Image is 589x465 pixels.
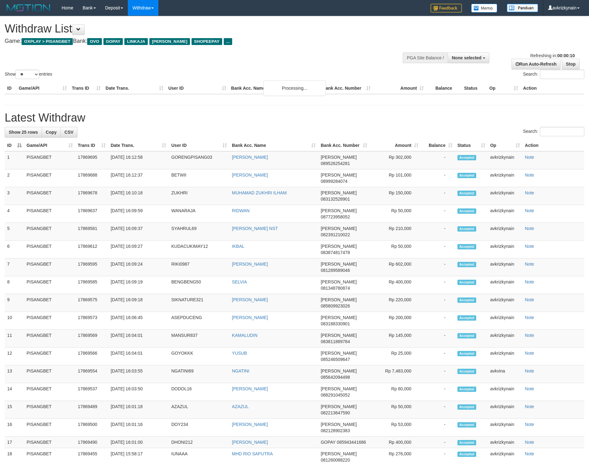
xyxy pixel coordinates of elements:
td: - [421,312,455,330]
td: BENGBENG50 [169,276,229,294]
td: avkrizkynain [488,169,522,187]
th: Status [462,82,487,94]
td: 8 [5,276,24,294]
td: DHONI212 [169,437,229,448]
td: PISANGBET [24,276,75,294]
td: - [421,383,455,401]
td: [DATE] 16:01:18 [108,401,169,419]
td: WANARAJA [169,205,229,223]
td: - [421,151,455,169]
th: Bank Acc. Name: activate to sort column ascending [229,140,318,151]
span: [PERSON_NAME] [321,351,357,356]
td: 17869554 [75,365,108,383]
a: Note [525,208,534,213]
td: - [421,223,455,241]
span: CSV [64,130,73,135]
td: Rp 602,000 [370,258,421,276]
th: Trans ID: activate to sort column ascending [75,140,108,151]
span: [PERSON_NAME] [321,226,357,231]
td: - [421,258,455,276]
td: NGATINI69 [169,365,229,383]
label: Show entries [5,70,52,79]
td: PISANGBET [24,187,75,205]
td: 17869585 [75,276,108,294]
td: BETWII [169,169,229,187]
td: [DATE] 16:01:00 [108,437,169,448]
td: [DATE] 16:10:18 [108,187,169,205]
div: PGA Site Balance / [403,52,448,63]
img: panduan.png [507,4,538,12]
a: Note [525,440,534,445]
td: avkrizkynain [488,312,522,330]
span: [PERSON_NAME] [321,262,357,267]
span: LINKAJA [124,38,148,45]
th: Trans ID [69,82,103,94]
td: Rp 50,000 [370,401,421,419]
td: avkrizkynain [488,151,522,169]
td: avkrizkynain [488,187,522,205]
a: Stop [562,59,580,69]
td: - [421,347,455,365]
a: [PERSON_NAME] [232,422,268,427]
a: [PERSON_NAME] [232,262,268,267]
span: Copy 082128902383 to clipboard [321,428,350,433]
a: Run Auto-Refresh [512,59,561,69]
span: Copy 083188330901 to clipboard [321,321,350,326]
span: Accepted [457,226,476,232]
div: Processing... [263,80,326,96]
span: Copy 082213647590 to clipboard [321,410,350,415]
td: 15 [5,401,24,419]
span: Copy 081289589046 to clipboard [321,268,350,273]
th: Date Trans. [103,82,166,94]
span: Accepted [457,351,476,356]
span: Accepted [457,280,476,285]
td: MANSUR837 [169,330,229,347]
span: Accepted [457,404,476,410]
h1: Withdraw List [5,22,387,35]
th: Op: activate to sort column ascending [488,140,522,151]
td: Rp 400,000 [370,276,421,294]
span: Accepted [457,422,476,427]
td: avkrizkynain [488,241,522,258]
td: avkrizkynain [488,401,522,419]
td: DODOL16 [169,383,229,401]
td: Rp 302,000 [370,151,421,169]
td: Rp 220,000 [370,294,421,312]
td: 6 [5,241,24,258]
td: Rp 200,000 [370,312,421,330]
td: - [421,169,455,187]
span: Refreshing in: [530,53,575,58]
td: avkrizkynain [488,258,522,276]
td: Rp 150,000 [370,187,421,205]
td: avkrizkynain [488,205,522,223]
th: Bank Acc. Name [229,82,320,94]
img: MOTION_logo.png [5,3,52,12]
th: Amount [373,82,426,94]
th: Game/API: activate to sort column ascending [24,140,75,151]
th: Balance: activate to sort column ascending [421,140,455,151]
a: Note [525,279,534,284]
span: Copy 088291045052 to clipboard [321,392,350,397]
a: Note [525,297,534,302]
td: 14 [5,383,24,401]
span: [PERSON_NAME] [321,297,357,302]
span: Accepted [457,387,476,392]
td: RIKI0987 [169,258,229,276]
td: Rp 50,000 [370,205,421,223]
span: Accepted [457,369,476,374]
td: 17869500 [75,419,108,437]
th: ID [5,82,16,94]
a: SELVIA [232,279,247,284]
a: Note [525,351,534,356]
td: 17869575 [75,294,108,312]
span: [PERSON_NAME] [321,422,357,427]
span: Accepted [457,262,476,267]
td: ASEPDUCENG [169,312,229,330]
td: GOYOKKK [169,347,229,365]
td: Rp 25,000 [370,347,421,365]
span: OXPLAY > PISANGBET [22,38,73,45]
td: 17869581 [75,223,108,241]
td: [DATE] 16:04:01 [108,347,169,365]
a: Note [525,368,534,373]
a: NGATINI [232,368,249,373]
